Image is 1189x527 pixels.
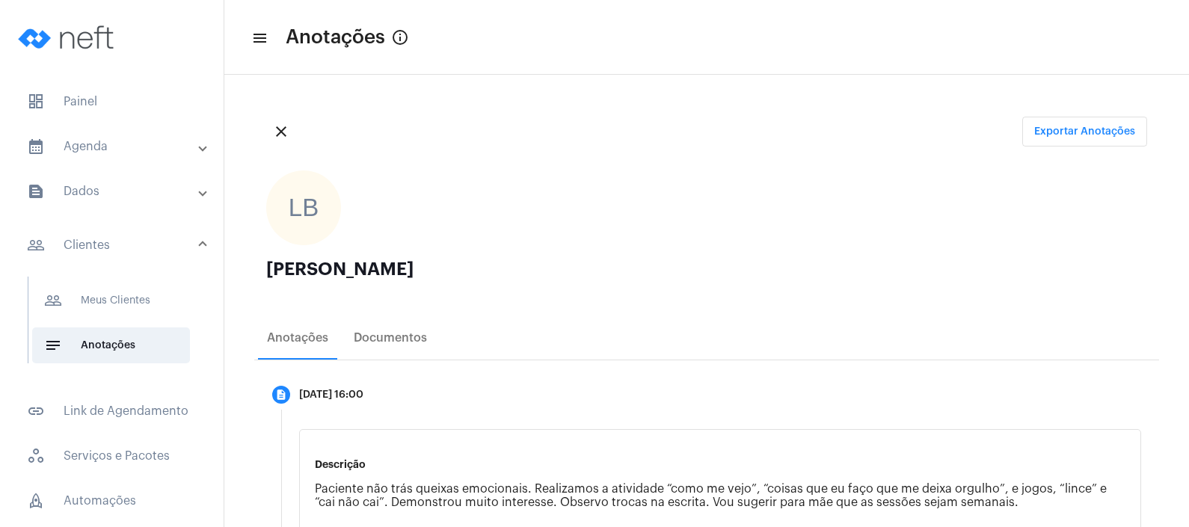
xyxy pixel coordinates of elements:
[299,389,363,401] div: [DATE] 16:00
[266,170,341,245] div: LB
[272,123,290,141] mat-icon: close
[9,221,224,269] mat-expansion-panel-header: sidenav iconClientes
[15,438,209,474] span: Serviços e Pacotes
[12,7,124,67] img: logo-neft-novo-2.png
[266,260,1147,278] div: [PERSON_NAME]
[267,331,328,345] div: Anotações
[1034,126,1135,137] span: Exportar Anotações
[32,327,190,363] span: Anotações
[27,236,200,254] mat-panel-title: Clientes
[27,492,45,510] span: sidenav icon
[9,129,224,164] mat-expansion-panel-header: sidenav iconAgenda
[354,331,427,345] div: Documentos
[391,28,409,46] mat-icon: info_outlined
[44,292,62,309] mat-icon: sidenav icon
[27,93,45,111] span: sidenav icon
[27,138,45,155] mat-icon: sidenav icon
[27,182,45,200] mat-icon: sidenav icon
[15,84,209,120] span: Painel
[15,483,209,519] span: Automações
[286,25,385,49] span: Anotações
[315,482,1125,509] p: Paciente não trás queixas emocionais. Realizamos a atividade “como me vejo”, “coisas que eu faço ...
[9,269,224,384] div: sidenav iconClientes
[27,447,45,465] span: sidenav icon
[44,336,62,354] mat-icon: sidenav icon
[15,393,209,429] span: Link de Agendamento
[32,283,190,318] span: Meus Clientes
[251,29,266,47] mat-icon: sidenav icon
[9,173,224,209] mat-expansion-panel-header: sidenav iconDados
[1022,117,1147,147] button: Exportar Anotações
[315,459,1125,470] p: Descrição
[27,402,45,420] mat-icon: sidenav icon
[27,138,200,155] mat-panel-title: Agenda
[27,236,45,254] mat-icon: sidenav icon
[27,182,200,200] mat-panel-title: Dados
[275,389,287,401] mat-icon: description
